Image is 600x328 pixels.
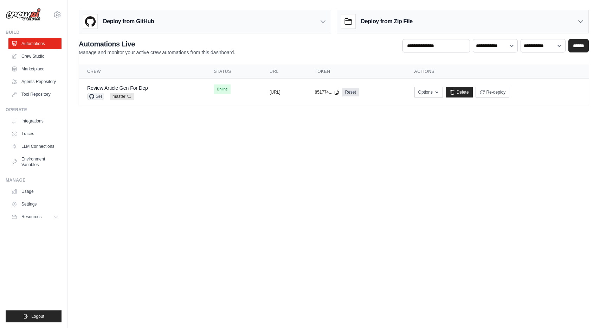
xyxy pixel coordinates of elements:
[406,64,589,79] th: Actions
[8,38,62,49] a: Automations
[306,64,406,79] th: Token
[8,51,62,62] a: Crew Studio
[8,186,62,197] a: Usage
[6,30,62,35] div: Build
[79,39,235,49] h2: Automations Live
[476,87,510,97] button: Re-deploy
[21,214,41,220] span: Resources
[8,198,62,210] a: Settings
[79,49,235,56] p: Manage and monitor your active crew automations from this dashboard.
[87,85,148,91] a: Review Article Gen For Dep
[8,128,62,139] a: Traces
[8,115,62,127] a: Integrations
[8,63,62,75] a: Marketplace
[261,64,306,79] th: URL
[214,84,230,94] span: Online
[8,89,62,100] a: Tool Repository
[205,64,261,79] th: Status
[31,314,44,319] span: Logout
[361,17,413,26] h3: Deploy from Zip File
[83,14,97,29] img: GitHub Logo
[414,87,443,97] button: Options
[565,294,600,328] iframe: Chat Widget
[6,177,62,183] div: Manage
[446,87,473,97] a: Delete
[6,8,41,21] img: Logo
[8,153,62,170] a: Environment Variables
[110,93,134,100] span: master
[79,64,205,79] th: Crew
[103,17,154,26] h3: Deploy from GitHub
[315,89,339,95] button: 851774...
[8,76,62,87] a: Agents Repository
[8,141,62,152] a: LLM Connections
[6,107,62,113] div: Operate
[342,88,359,96] a: Reset
[87,93,104,100] span: GH
[8,211,62,222] button: Resources
[6,310,62,322] button: Logout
